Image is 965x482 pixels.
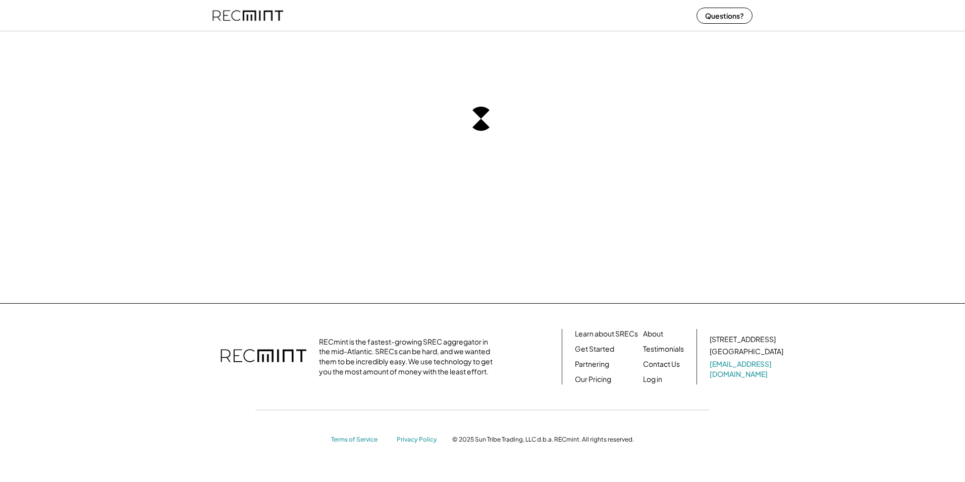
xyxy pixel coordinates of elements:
[575,359,609,369] a: Partnering
[575,329,638,339] a: Learn about SRECs
[575,344,614,354] a: Get Started
[710,347,783,357] div: [GEOGRAPHIC_DATA]
[643,374,662,384] a: Log in
[643,329,663,339] a: About
[331,436,387,444] a: Terms of Service
[212,2,283,29] img: recmint-logotype%403x%20%281%29.jpeg
[643,359,680,369] a: Contact Us
[397,436,442,444] a: Privacy Policy
[710,334,776,345] div: [STREET_ADDRESS]
[696,8,753,24] button: Questions?
[710,359,785,379] a: [EMAIL_ADDRESS][DOMAIN_NAME]
[319,337,498,376] div: RECmint is the fastest-growing SREC aggregator in the mid-Atlantic. SRECs can be hard, and we wan...
[221,339,306,374] img: recmint-logotype%403x.png
[643,344,684,354] a: Testimonials
[452,436,634,444] div: © 2025 Sun Tribe Trading, LLC d.b.a. RECmint. All rights reserved.
[575,374,611,384] a: Our Pricing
